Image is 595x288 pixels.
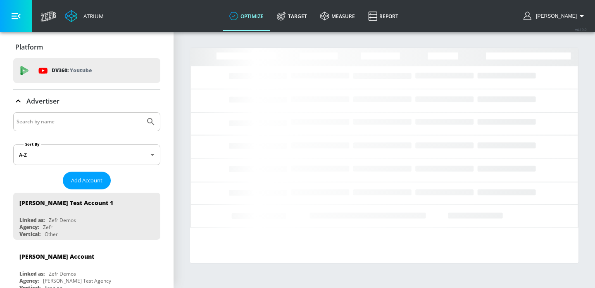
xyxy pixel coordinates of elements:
a: Report [362,1,405,31]
a: optimize [223,1,270,31]
span: login as: eugenia.kim@zefr.com [533,13,577,19]
div: Agency: [19,224,39,231]
div: Zefr Demos [49,270,76,277]
div: Advertiser [13,90,160,113]
div: [PERSON_NAME] Test Account 1Linked as:Zefr DemosAgency:ZefrVertical:Other [13,193,160,240]
div: [PERSON_NAME] Account [19,253,94,260]
div: Vertical: [19,231,40,238]
div: Other [45,231,58,238]
div: Atrium [80,12,104,20]
div: Platform [13,35,160,59]
div: Linked as: [19,217,45,224]
p: DV360: [52,66,92,75]
button: Add Account [63,172,111,189]
p: Youtube [70,66,92,75]
p: Advertiser [26,97,59,106]
span: Add Account [71,176,102,185]
div: Agency: [19,277,39,284]
div: Zefr Demos [49,217,76,224]
div: [PERSON_NAME] Test Agency [43,277,111,284]
a: Target [270,1,314,31]
div: A-Z [13,144,160,165]
button: [PERSON_NAME] [524,11,587,21]
a: Atrium [65,10,104,22]
span: v 4.19.0 [575,27,587,32]
p: Platform [15,42,43,52]
a: measure [314,1,362,31]
input: Search by name [17,116,142,127]
div: Zefr [43,224,52,231]
label: Sort By [24,142,41,147]
div: Linked as: [19,270,45,277]
div: DV360: Youtube [13,58,160,83]
div: [PERSON_NAME] Test Account 1 [19,199,113,207]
